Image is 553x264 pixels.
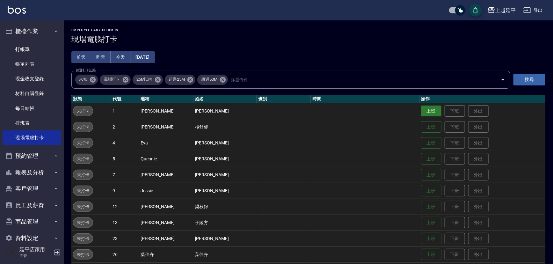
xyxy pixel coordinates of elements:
td: [PERSON_NAME] [139,215,193,231]
button: 上班 [421,185,441,197]
button: save [469,4,482,17]
span: 未打卡 [73,251,93,258]
td: 9 [111,183,139,199]
button: 上越延平 [485,4,518,17]
td: 1 [111,103,139,119]
td: [PERSON_NAME] [139,103,193,119]
div: 超過50M [197,75,228,85]
td: [PERSON_NAME] [193,231,257,246]
button: 資料設定 [3,230,61,246]
button: Open [498,75,508,85]
td: [PERSON_NAME] [139,119,193,135]
h2: Employee Daily Clock In [71,28,545,32]
div: 電腦打卡 [100,75,131,85]
a: 打帳單 [3,42,61,57]
button: 上班 [421,169,441,181]
span: 電腦打卡 [100,76,124,83]
th: 班別 [257,95,311,103]
td: [PERSON_NAME] [139,231,193,246]
span: 未打卡 [73,172,93,178]
td: [PERSON_NAME] [139,167,193,183]
td: [PERSON_NAME] [139,199,193,215]
button: 上班 [421,201,441,213]
h3: 現場電腦打卡 [71,35,545,44]
div: 超過25M [165,75,195,85]
button: 上班 [421,137,441,149]
button: [DATE] [130,51,155,63]
button: 上班 [421,233,441,245]
button: 報表及分析 [3,164,61,181]
th: 代號 [111,95,139,103]
span: 25M以內 [133,76,156,83]
td: 12 [111,199,139,215]
th: 時間 [311,95,419,103]
span: 未打卡 [73,219,93,226]
h5: 延平店家用 [19,246,52,253]
span: 未知 [75,76,91,83]
span: 超過25M [165,76,189,83]
td: 5 [111,151,139,167]
td: [PERSON_NAME] [193,151,257,167]
span: 未打卡 [73,187,93,194]
td: [PERSON_NAME] [193,103,257,119]
a: 材料自購登錄 [3,86,61,101]
span: 未打卡 [73,124,93,130]
button: 客戶管理 [3,180,61,197]
th: 操作 [419,95,545,103]
a: 每日結帳 [3,101,61,116]
div: 25M以內 [133,75,163,85]
span: 未打卡 [73,108,93,114]
div: 上越延平 [495,6,516,14]
a: 排班表 [3,116,61,130]
button: 上班 [421,153,441,165]
td: [PERSON_NAME] [193,167,257,183]
td: 2 [111,119,139,135]
button: 上班 [421,121,441,133]
span: 未打卡 [73,140,93,146]
td: [PERSON_NAME] [193,183,257,199]
td: Jessic [139,183,193,199]
td: Quennie [139,151,193,167]
th: 狀態 [71,95,111,103]
span: 未打卡 [73,156,93,162]
button: 員工及薪資 [3,197,61,214]
a: 現場電腦打卡 [3,130,61,145]
th: 暱稱 [139,95,193,103]
td: 楊舒馨 [193,119,257,135]
td: [PERSON_NAME] [193,135,257,151]
td: 葉佳卉 [193,246,257,262]
span: 超過50M [197,76,221,83]
td: 23 [111,231,139,246]
td: 梁秋錦 [193,199,257,215]
button: 商品管理 [3,213,61,230]
button: 前天 [71,51,91,63]
input: 篩選條件 [229,74,490,85]
button: 上班 [421,106,441,117]
td: 于綾方 [193,215,257,231]
td: 26 [111,246,139,262]
a: 帳單列表 [3,57,61,71]
button: 上班 [421,249,441,260]
button: 登出 [521,4,545,16]
span: 未打卡 [73,203,93,210]
span: 未打卡 [73,235,93,242]
img: Person [5,246,18,259]
td: 13 [111,215,139,231]
label: 篩選打卡記錄 [76,68,96,73]
button: 今天 [111,51,131,63]
td: 4 [111,135,139,151]
p: 主管 [19,253,52,259]
button: 搜尋 [513,74,545,85]
td: 葉佳卉 [139,246,193,262]
th: 姓名 [193,95,257,103]
div: 未知 [75,75,98,85]
td: 7 [111,167,139,183]
button: 上班 [421,217,441,229]
button: 櫃檯作業 [3,23,61,40]
td: Eva [139,135,193,151]
button: 昨天 [91,51,111,63]
button: 預約管理 [3,148,61,164]
img: Logo [8,6,26,14]
a: 現金收支登錄 [3,71,61,86]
